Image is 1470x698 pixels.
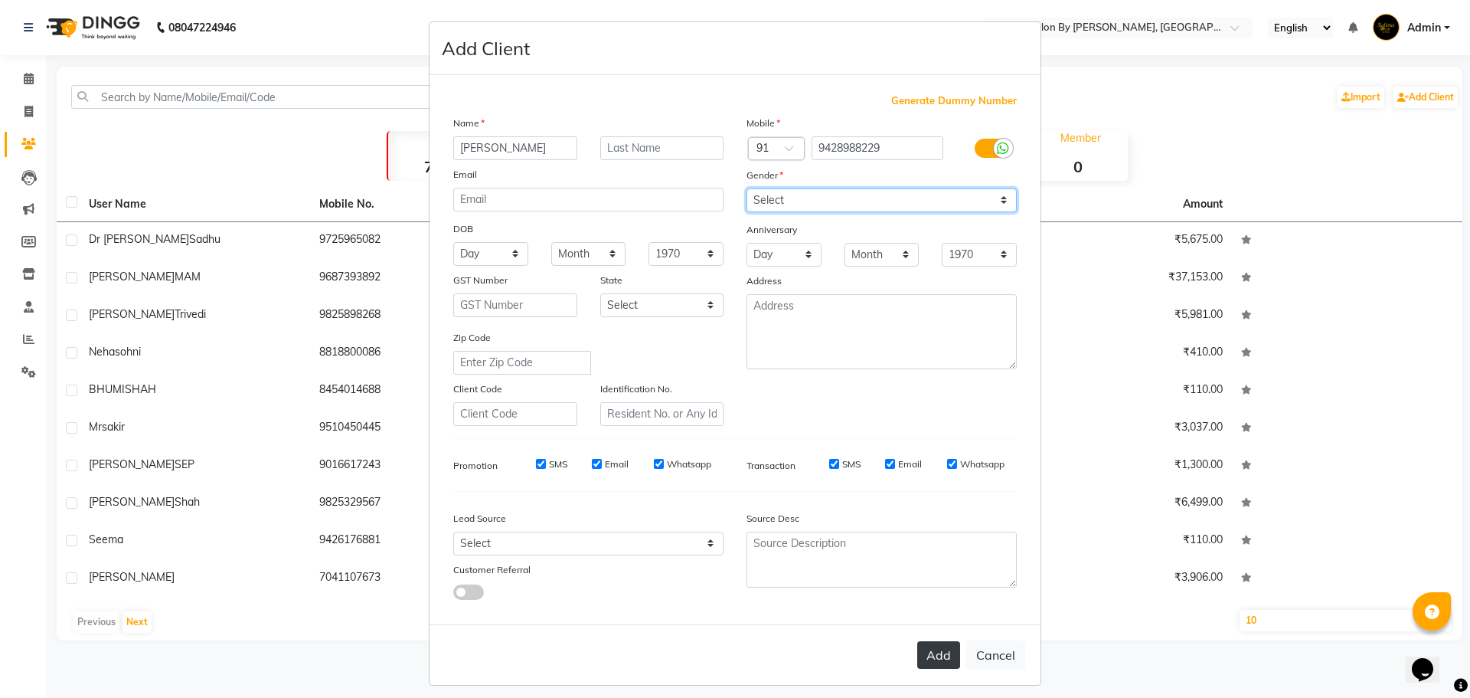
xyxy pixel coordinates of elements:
[960,457,1004,471] label: Whatsapp
[812,136,944,160] input: Mobile
[891,93,1017,109] span: Generate Dummy Number
[453,168,477,182] label: Email
[746,459,795,473] label: Transaction
[917,641,960,669] button: Add
[549,457,567,471] label: SMS
[453,512,506,526] label: Lead Source
[453,459,498,473] label: Promotion
[453,136,577,160] input: First Name
[453,331,491,345] label: Zip Code
[453,402,577,426] input: Client Code
[1406,637,1455,683] iframe: chat widget
[600,402,724,426] input: Resident No. or Any Id
[600,274,622,287] label: State
[453,274,508,287] label: GST Number
[453,116,485,130] label: Name
[898,457,922,471] label: Email
[746,512,799,526] label: Source Desc
[966,641,1025,670] button: Cancel
[453,188,724,211] input: Email
[842,457,861,471] label: SMS
[746,223,797,237] label: Anniversary
[453,351,591,375] input: Enter Zip Code
[746,274,782,288] label: Address
[453,563,531,577] label: Customer Referral
[442,34,530,62] h4: Add Client
[746,116,780,130] label: Mobile
[600,136,724,160] input: Last Name
[453,293,577,317] input: GST Number
[453,222,473,236] label: DOB
[605,457,629,471] label: Email
[600,382,672,396] label: Identification No.
[453,382,502,396] label: Client Code
[746,169,783,182] label: Gender
[667,457,711,471] label: Whatsapp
